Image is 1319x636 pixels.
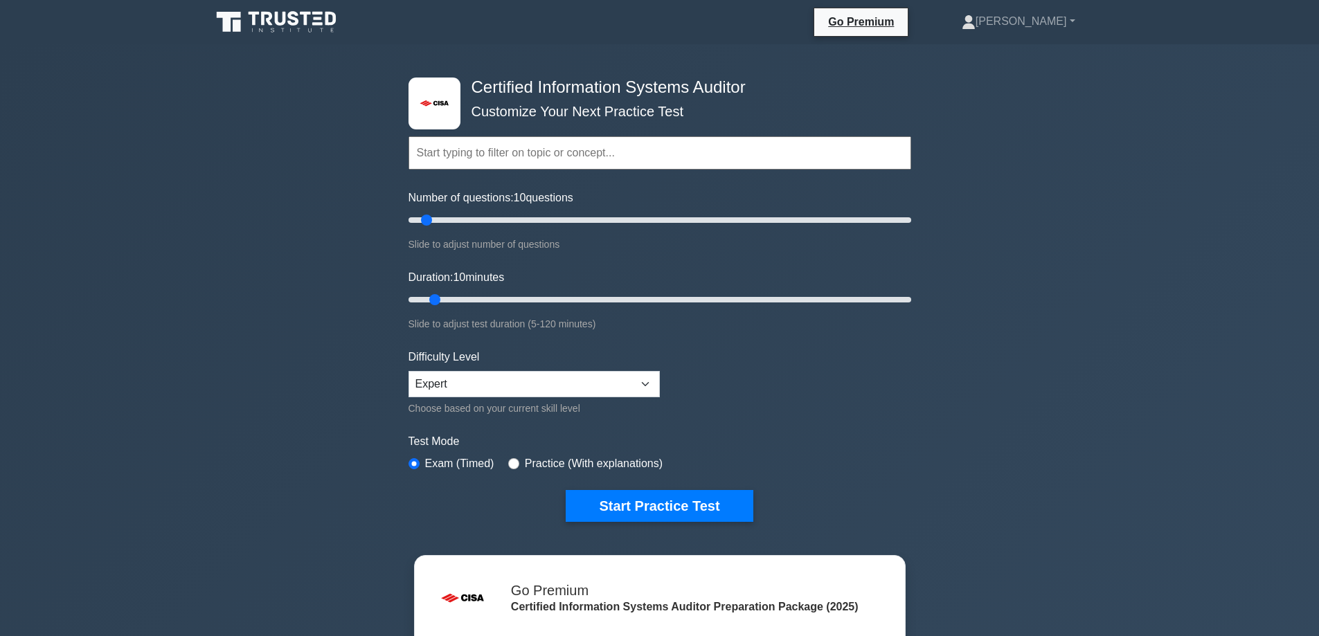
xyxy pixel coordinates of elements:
[409,236,911,253] div: Slide to adjust number of questions
[409,433,911,450] label: Test Mode
[466,78,843,98] h4: Certified Information Systems Auditor
[409,136,911,170] input: Start typing to filter on topic or concept...
[409,316,911,332] div: Slide to adjust test duration (5-120 minutes)
[409,400,660,417] div: Choose based on your current skill level
[566,490,753,522] button: Start Practice Test
[514,192,526,203] span: 10
[409,269,505,286] label: Duration: minutes
[453,271,465,283] span: 10
[820,13,902,30] a: Go Premium
[928,8,1109,35] a: [PERSON_NAME]
[409,190,573,206] label: Number of questions: questions
[525,455,663,472] label: Practice (With explanations)
[409,349,480,365] label: Difficulty Level
[425,455,494,472] label: Exam (Timed)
